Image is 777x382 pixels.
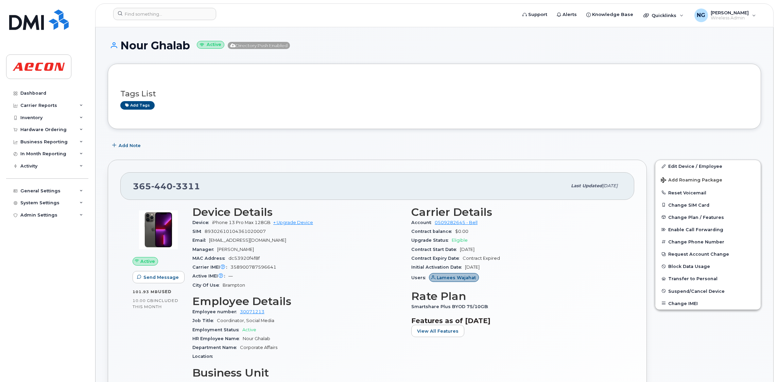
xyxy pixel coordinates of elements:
span: View All Features [417,328,459,334]
a: + Upgrade Device [273,220,313,225]
small: Active [197,41,224,49]
span: Enable Call Forwarding [668,227,723,232]
span: Contract Expiry Date [411,256,463,261]
span: 358900787596641 [230,265,276,270]
span: Department Name [192,345,240,350]
span: Brampton [223,283,245,288]
span: MAC Address [192,256,228,261]
h3: Features as of [DATE] [411,317,622,325]
span: Add Note [119,142,141,149]
span: HR Employee Name [192,336,243,341]
span: 101.93 MB [133,289,158,294]
span: used [158,289,172,294]
button: Change Phone Number [655,236,761,248]
button: View All Features [411,325,464,337]
span: [PERSON_NAME] [217,247,254,252]
span: Suspend/Cancel Device [668,288,725,293]
span: SIM [192,229,205,234]
span: Active IMEI [192,273,228,278]
span: [DATE] [602,183,618,188]
button: Suspend/Cancel Device [655,285,761,297]
span: — [228,273,233,278]
button: Enable Call Forwarding [655,223,761,236]
button: Change SIM Card [655,199,761,211]
span: Email [192,238,209,243]
button: Change IMEI [655,297,761,309]
h3: Device Details [192,206,403,218]
span: iPhone 13 Pro Max 128GB [212,220,271,225]
span: Initial Activation Date [411,265,465,270]
span: Contract Start Date [411,247,460,252]
span: Account [411,220,435,225]
span: Add Roaming Package [661,177,722,184]
button: Transfer to Personal [655,272,761,285]
span: Change Plan / Features [668,214,724,220]
span: Directory Push Enabled [228,42,290,49]
span: Active [242,327,256,332]
span: Job Title [192,318,217,323]
button: Change Plan / Features [655,211,761,223]
button: Send Message [133,271,185,283]
span: Active [140,258,155,265]
span: 440 [151,181,173,191]
span: included this month [133,298,178,309]
button: Request Account Change [655,248,761,260]
img: image20231002-3703462-oworib.jpeg [138,209,179,250]
span: [DATE] [465,265,480,270]
span: Upgrade Status [411,238,452,243]
span: Corporate Affairs [240,345,277,350]
span: City Of Use [192,283,223,288]
h3: Business Unit [192,367,403,379]
span: Location [192,354,216,359]
a: Add tags [120,101,155,110]
h3: Tags List [120,90,748,98]
span: Manager [192,247,217,252]
button: Add Roaming Package [655,173,761,187]
h1: Nour Ghalab [108,39,761,51]
span: Nour Ghalab [243,336,270,341]
h3: Rate Plan [411,290,622,302]
span: Employment Status [192,327,242,332]
button: Block Data Usage [655,260,761,272]
span: 10.00 GB [133,298,154,303]
button: Reset Voicemail [655,187,761,199]
span: 89302610104361020007 [205,229,266,234]
span: [EMAIL_ADDRESS][DOMAIN_NAME] [209,238,286,243]
h3: Carrier Details [411,206,622,218]
span: dc53920f4f8f [228,256,260,261]
span: Contract balance [411,229,455,234]
span: Users [411,275,429,280]
a: Edit Device / Employee [655,160,761,172]
span: Eligible [452,238,468,243]
span: Lamees Wajahat [437,274,476,281]
span: 3311 [173,181,200,191]
span: Carrier IMEI [192,265,230,270]
span: Employee number [192,309,240,314]
span: Contract Expired [463,256,500,261]
span: Smartshare Plus BYOD 75/10GB [411,304,491,309]
span: 365 [133,181,200,191]
span: $0.00 [455,229,468,234]
span: [DATE] [460,247,474,252]
a: 30071213 [240,309,264,314]
span: Last updated [571,183,602,188]
a: 0509282645 - Bell [435,220,478,225]
h3: Employee Details [192,295,403,307]
span: Device [192,220,212,225]
span: Send Message [143,274,179,281]
span: Coordinator, Social Media [217,318,274,323]
button: Add Note [108,139,146,152]
a: Lamees Wajahat [429,275,479,280]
